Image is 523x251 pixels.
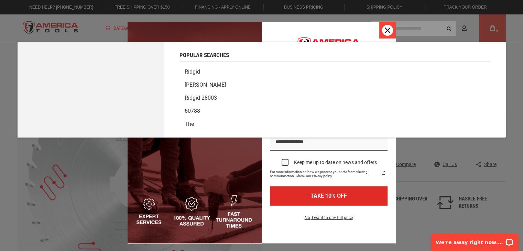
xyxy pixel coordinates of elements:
[379,22,396,39] button: Close
[179,91,490,105] a: Ridgid 28003
[385,28,390,33] svg: close icon
[270,133,388,151] input: Email field
[270,186,388,205] button: TAKE 10% OFF
[294,160,377,165] div: Keep me up to date on news and offers
[179,105,490,118] a: 60788
[379,169,388,177] svg: link icon
[179,52,229,58] span: Popular Searches
[426,229,523,251] iframe: LiveChat chat widget
[379,169,388,177] a: Read our Privacy Policy
[179,118,490,131] a: The
[179,65,490,78] a: Ridgid
[299,214,358,226] button: No, I want to pay full price
[179,78,490,91] a: [PERSON_NAME]
[270,170,379,178] span: For more information on how we process your data for marketing communication. Check our Privacy p...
